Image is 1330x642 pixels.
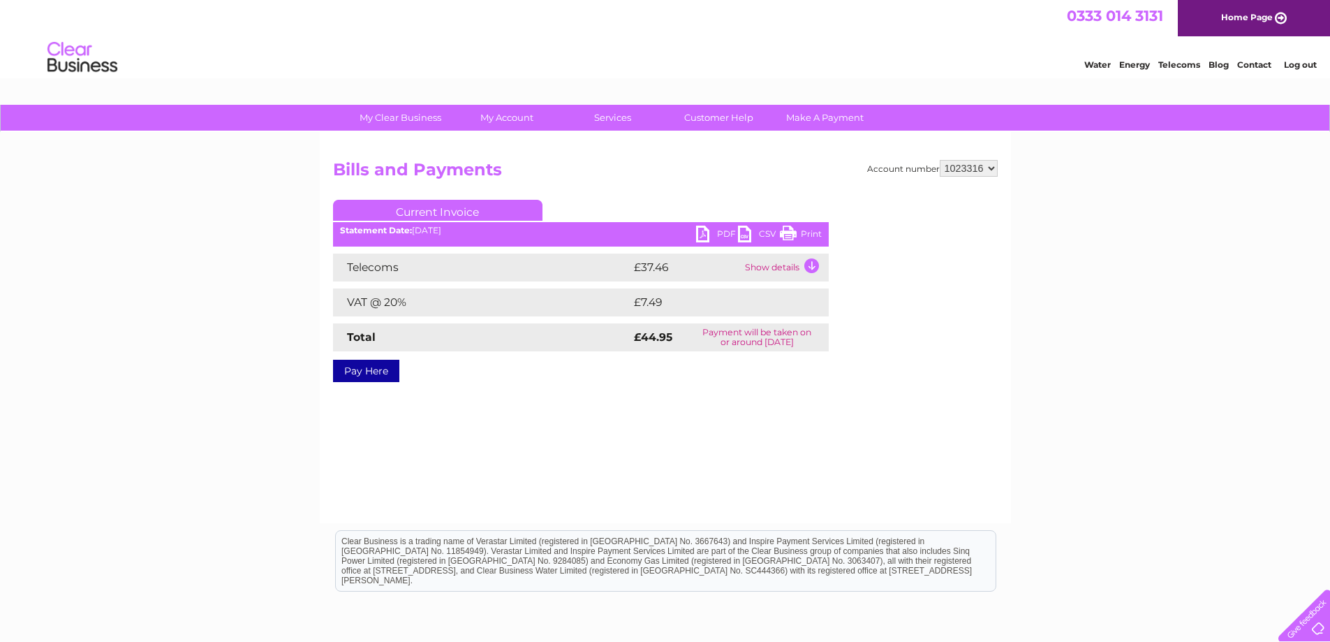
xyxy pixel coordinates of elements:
a: Water [1084,59,1111,70]
img: logo.png [47,36,118,79]
div: [DATE] [333,226,829,235]
a: Energy [1119,59,1150,70]
a: Blog [1209,59,1229,70]
a: 0333 014 3131 [1067,7,1163,24]
td: Show details [741,254,829,282]
td: £37.46 [630,254,741,282]
a: Telecoms [1158,59,1200,70]
strong: £44.95 [634,330,672,344]
a: Current Invoice [333,200,542,221]
td: £7.49 [630,289,796,316]
a: Contact [1237,59,1271,70]
a: Pay Here [333,360,399,382]
a: My Clear Business [343,105,458,131]
td: Telecoms [333,254,630,282]
a: PDF [696,226,738,246]
a: Services [555,105,670,131]
td: VAT @ 20% [333,289,630,316]
a: My Account [449,105,564,131]
strong: Total [347,330,376,344]
h2: Bills and Payments [333,160,998,187]
div: Clear Business is a trading name of Verastar Limited (registered in [GEOGRAPHIC_DATA] No. 3667643... [336,8,996,68]
div: Account number [867,160,998,177]
a: CSV [738,226,780,246]
b: Statement Date: [340,225,412,235]
a: Make A Payment [767,105,882,131]
a: Log out [1284,59,1317,70]
a: Print [780,226,822,246]
a: Customer Help [661,105,776,131]
td: Payment will be taken on or around [DATE] [686,323,828,351]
